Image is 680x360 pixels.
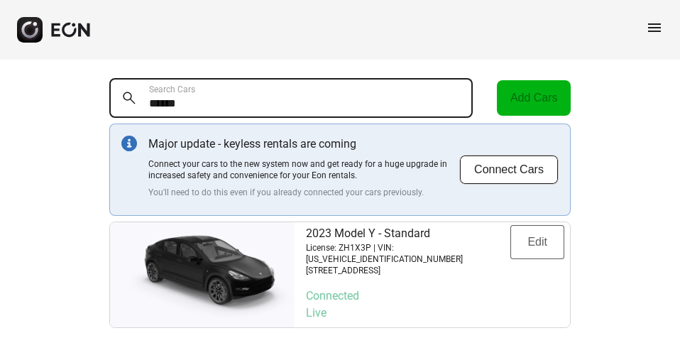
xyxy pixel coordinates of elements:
[149,84,195,95] label: Search Cars
[646,19,663,36] span: menu
[148,136,459,153] p: Major update - keyless rentals are coming
[306,225,510,242] p: 2023 Model Y - Standard
[510,225,564,259] button: Edit
[148,187,459,198] p: You'll need to do this even if you already connected your cars previously.
[306,265,510,276] p: [STREET_ADDRESS]
[306,288,564,305] p: Connected
[121,136,137,151] img: info
[459,155,559,185] button: Connect Cars
[110,229,295,321] img: car
[148,158,459,181] p: Connect your cars to the new system now and get ready for a huge upgrade in increased safety and ...
[306,242,510,265] p: License: ZH1X3P | VIN: [US_VEHICLE_IDENTIFICATION_NUMBER]
[306,305,564,322] p: Live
